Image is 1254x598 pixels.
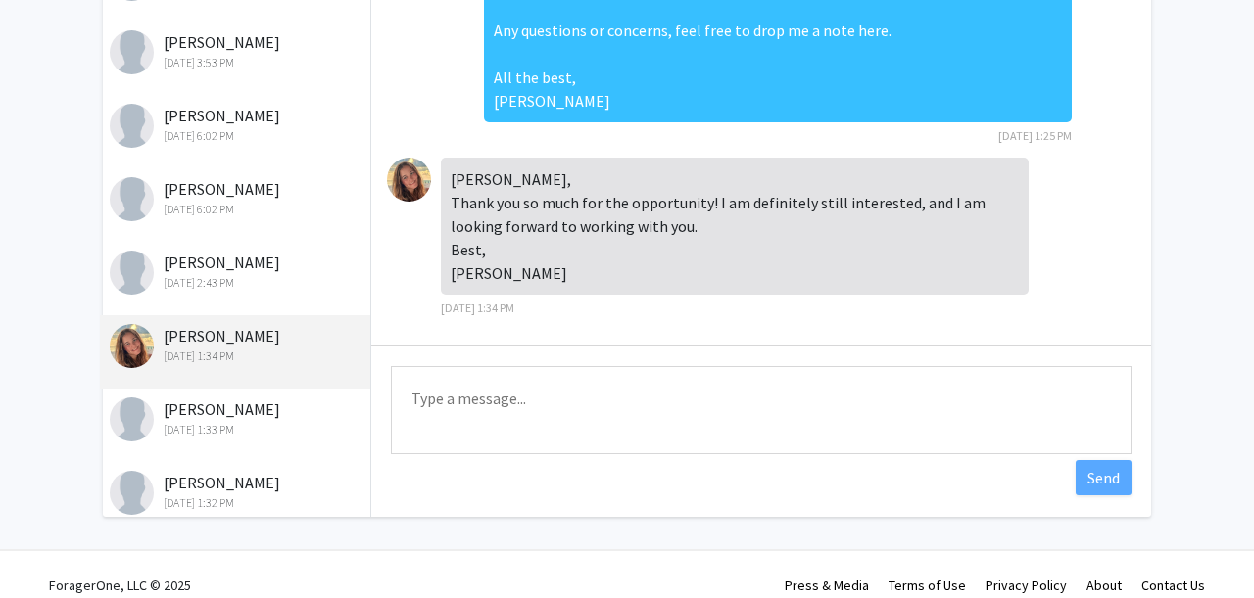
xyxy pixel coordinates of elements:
div: [DATE] 2:43 PM [110,274,365,292]
div: [PERSON_NAME] [110,30,365,71]
img: Malena Garcia [110,104,154,148]
div: [PERSON_NAME] [110,177,365,218]
a: About [1086,576,1122,594]
img: Daniela Frealy [110,30,154,74]
div: [DATE] 1:34 PM [110,347,365,365]
div: [PERSON_NAME] [110,251,365,292]
div: [DATE] 1:32 PM [110,494,365,512]
div: [PERSON_NAME], Thank you so much for the opportunity! I am definitely still interested, and I am ... [441,158,1029,295]
span: [DATE] 1:25 PM [998,128,1072,143]
button: Send [1076,460,1132,495]
img: Jenny Ku [110,177,154,221]
a: Privacy Policy [986,576,1067,594]
img: Reina Calafell [110,324,154,368]
img: Priyana Khatri [110,471,154,515]
div: [DATE] 6:02 PM [110,127,365,145]
textarea: Message [391,366,1132,454]
div: [DATE] 3:53 PM [110,54,365,71]
img: Nouran Abdelrahman [110,397,154,441]
div: [PERSON_NAME] [110,324,365,365]
a: Terms of Use [889,576,966,594]
div: [DATE] 1:33 PM [110,421,365,438]
div: [DATE] 6:02 PM [110,201,365,218]
a: Contact Us [1141,576,1205,594]
img: Eva Brandt [110,251,154,295]
img: Reina Calafell [387,158,431,202]
a: Press & Media [785,576,869,594]
div: [PERSON_NAME] [110,397,365,438]
div: [PERSON_NAME] [110,104,365,145]
span: [DATE] 1:34 PM [441,300,514,315]
div: [PERSON_NAME] [110,471,365,512]
iframe: Chat [15,510,83,583]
